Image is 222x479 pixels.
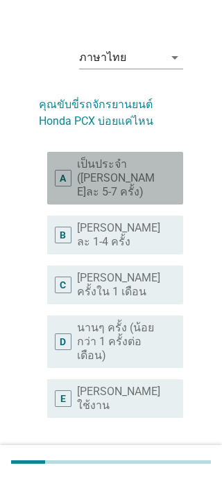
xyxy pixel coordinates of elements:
[39,82,183,130] h2: คุณขับขี่รถจักรยานยนต์ Honda PCX บ่อยแค่ไหน
[77,385,161,412] label: [PERSON_NAME]ใช้งาน
[60,391,66,406] div: E
[79,51,126,64] div: ภาษาไทย
[166,49,183,66] i: arrow_drop_down
[77,321,161,363] label: นานๆ ครั้ง (น้อยกว่า 1 ครั้งต่อเดือน)
[60,227,66,242] div: B
[77,221,161,249] label: [PERSON_NAME]ละ 1-4 ครั้ง
[60,171,66,185] div: A
[77,157,161,199] label: เป็นประจำ ([PERSON_NAME]ละ 5-7 ครั้ง)
[60,277,66,292] div: C
[77,271,161,299] label: [PERSON_NAME]ครั้งใน 1 เดือน
[60,334,66,349] div: D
